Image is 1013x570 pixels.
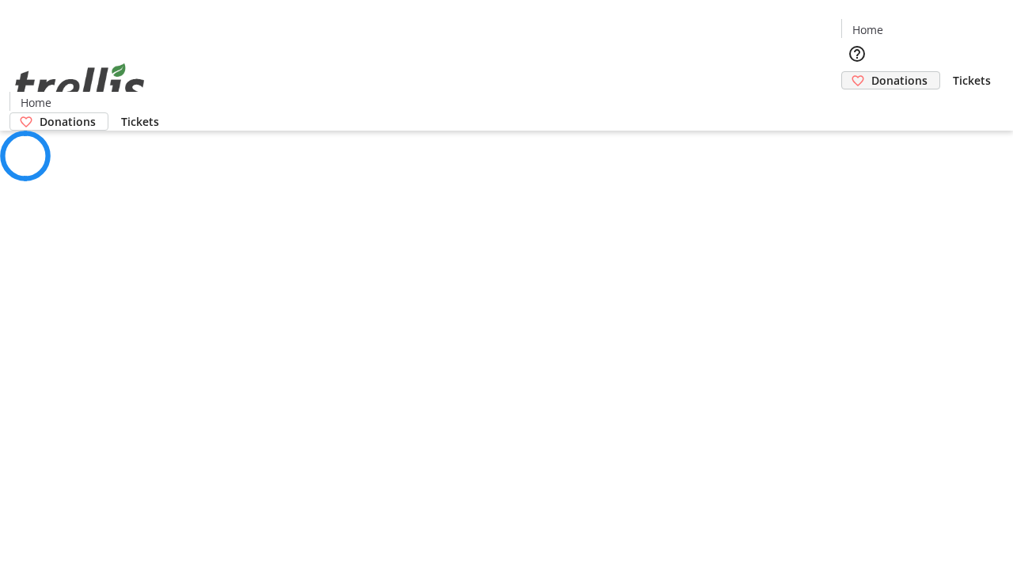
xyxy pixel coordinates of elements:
[852,21,883,38] span: Home
[9,112,108,131] a: Donations
[841,89,873,121] button: Cart
[871,72,928,89] span: Donations
[940,72,1004,89] a: Tickets
[121,113,159,130] span: Tickets
[953,72,991,89] span: Tickets
[841,71,940,89] a: Donations
[9,46,150,125] img: Orient E2E Organization anWVwFg3SF's Logo
[841,38,873,70] button: Help
[842,21,893,38] a: Home
[10,94,61,111] a: Home
[21,94,51,111] span: Home
[40,113,96,130] span: Donations
[108,113,172,130] a: Tickets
